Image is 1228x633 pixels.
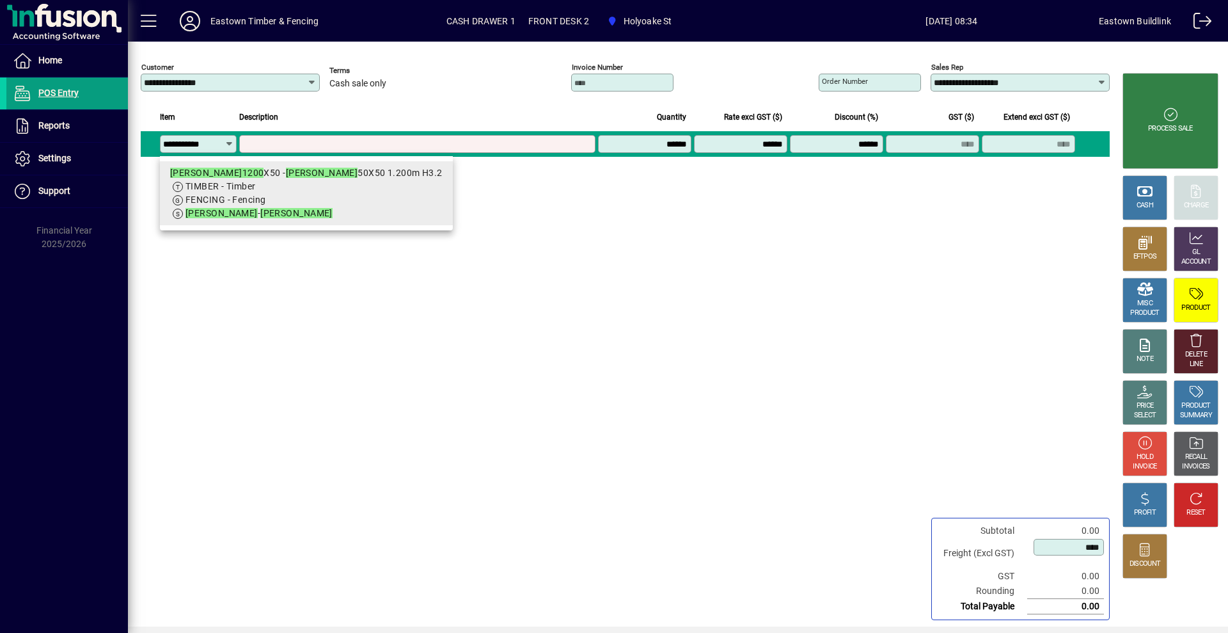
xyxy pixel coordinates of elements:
span: Quantity [657,110,686,124]
div: CHARGE [1184,201,1209,211]
span: Holyoake St [624,11,672,31]
em: [PERSON_NAME] [185,208,258,218]
td: 0.00 [1027,584,1104,599]
div: Eastown Timber & Fencing [210,11,319,31]
span: Settings [38,153,71,163]
span: Rate excl GST ($) [724,110,782,124]
a: Logout [1184,3,1212,44]
div: GL [1192,248,1200,257]
div: CASH [1137,201,1153,211]
div: ACCOUNT [1181,257,1211,267]
span: Discount (%) [835,110,878,124]
div: NOTE [1137,355,1153,364]
span: Reports [38,120,70,131]
div: SUMMARY [1180,411,1212,421]
td: GST [937,569,1027,584]
em: [PERSON_NAME] [286,168,358,178]
em: 1200 [242,168,264,178]
div: PRODUCT [1181,303,1210,313]
em: [PERSON_NAME] [260,208,333,218]
span: CASH DRAWER 1 [446,11,516,31]
a: Support [6,175,128,207]
span: [DATE] 08:34 [805,11,1099,31]
span: - [185,208,333,218]
div: Eastown Buildlink [1099,11,1171,31]
a: Settings [6,143,128,175]
a: Home [6,45,128,77]
div: RESET [1186,508,1206,518]
span: Item [160,110,175,124]
a: Reports [6,110,128,142]
div: PROFIT [1134,508,1156,518]
div: SELECT [1134,411,1156,421]
div: DISCOUNT [1130,559,1160,569]
td: Subtotal [937,524,1027,538]
div: INVOICES [1182,462,1209,472]
span: FRONT DESK 2 [528,11,589,31]
div: DELETE [1185,350,1207,360]
td: Rounding [937,584,1027,599]
div: PRODUCT [1130,308,1159,318]
span: Support [38,186,70,196]
div: X50 - 50X50 1.200m H3.2 [170,166,443,180]
td: 0.00 [1027,524,1104,538]
span: Description [239,110,278,124]
button: Profile [169,10,210,33]
em: [PERSON_NAME] [170,168,242,178]
span: TIMBER - Timber [185,181,256,191]
div: HOLD [1137,453,1153,462]
div: MISC [1137,299,1153,308]
mat-label: Customer [141,63,174,72]
td: Total Payable [937,599,1027,614]
div: PRICE [1137,401,1154,411]
mat-option: BATTEN1200X50 - Batten 50X50 1.200m H3.2 [160,161,453,225]
span: Home [38,55,62,65]
div: RECALL [1185,453,1208,462]
span: Cash sale only [329,79,386,89]
td: Freight (Excl GST) [937,538,1027,569]
span: POS Entry [38,88,79,98]
td: 0.00 [1027,569,1104,584]
div: PRODUCT [1181,401,1210,411]
span: GST ($) [949,110,974,124]
mat-label: Sales rep [931,63,963,72]
span: Holyoake St [602,10,677,33]
div: LINE [1190,360,1202,369]
div: EFTPOS [1133,252,1157,262]
span: Extend excl GST ($) [1004,110,1070,124]
div: INVOICE [1133,462,1156,472]
span: FENCING - Fencing [185,195,265,205]
span: Terms [329,67,406,75]
div: PROCESS SALE [1148,124,1193,134]
mat-label: Order number [822,77,868,86]
mat-label: Invoice number [572,63,623,72]
td: 0.00 [1027,599,1104,614]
